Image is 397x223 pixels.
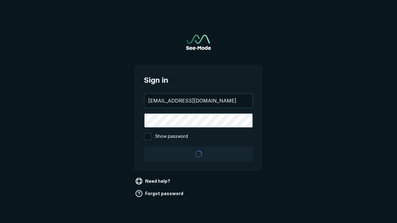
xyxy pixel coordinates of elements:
a: Forgot password [134,189,186,199]
span: Show password [155,133,188,140]
img: See-Mode Logo [186,35,211,50]
a: Need help? [134,176,173,186]
span: Sign in [144,75,253,86]
a: Go to sign in [186,35,211,50]
input: your@email.com [145,94,252,107]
